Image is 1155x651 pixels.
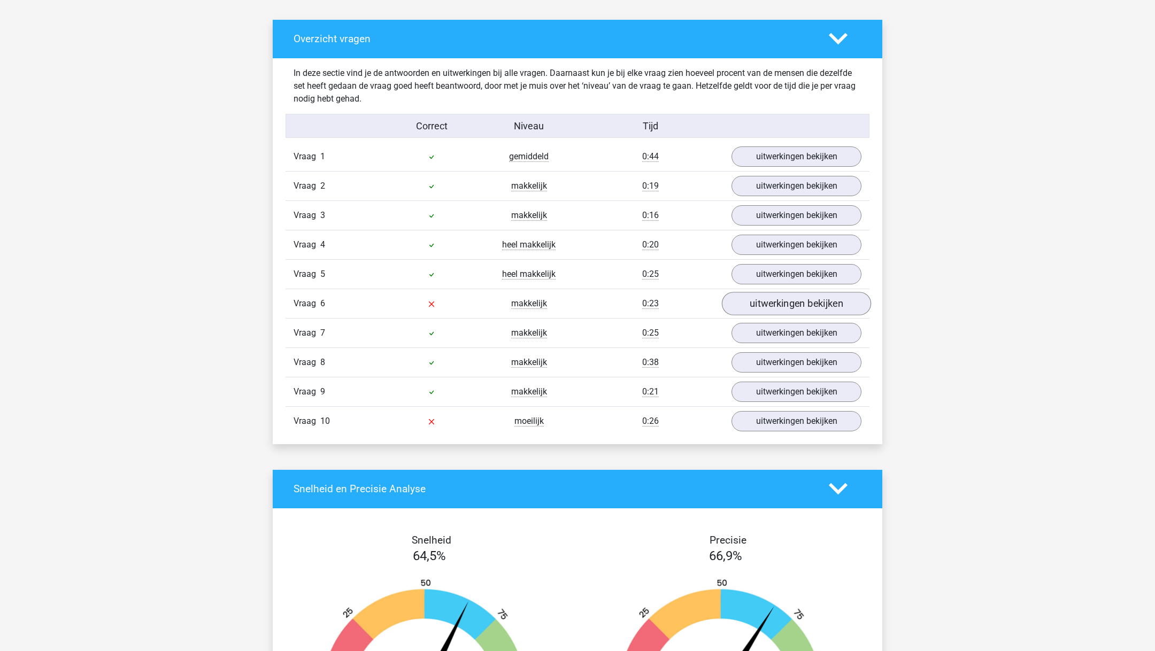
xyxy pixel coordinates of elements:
[294,415,320,428] span: Vraag
[642,239,659,250] span: 0:20
[320,357,325,367] span: 8
[511,357,547,368] span: makkelijk
[731,146,861,167] a: uitwerkingen bekijken
[722,292,871,315] a: uitwerkingen bekijken
[642,328,659,338] span: 0:25
[731,411,861,431] a: uitwerkingen bekijken
[731,264,861,284] a: uitwerkingen bekijken
[642,210,659,221] span: 0:16
[480,119,577,133] div: Niveau
[731,323,861,343] a: uitwerkingen bekijken
[511,210,547,221] span: makkelijk
[642,357,659,368] span: 0:38
[731,352,861,373] a: uitwerkingen bekijken
[577,119,723,133] div: Tijd
[294,297,320,310] span: Vraag
[320,239,325,250] span: 4
[514,416,544,427] span: moeilijk
[286,67,869,105] div: In deze sectie vind je de antwoorden en uitwerkingen bij alle vragen. Daarnaast kun je bij elke v...
[731,235,861,255] a: uitwerkingen bekijken
[731,176,861,196] a: uitwerkingen bekijken
[709,548,742,563] span: 66,9%
[294,209,320,222] span: Vraag
[294,238,320,251] span: Vraag
[642,181,659,191] span: 0:19
[294,268,320,281] span: Vraag
[320,416,330,426] span: 10
[642,416,659,427] span: 0:26
[731,382,861,402] a: uitwerkingen bekijken
[294,150,320,163] span: Vraag
[642,269,659,280] span: 0:25
[511,298,547,309] span: makkelijk
[320,328,325,338] span: 7
[294,180,320,192] span: Vraag
[642,298,659,309] span: 0:23
[320,210,325,220] span: 3
[320,298,325,308] span: 6
[294,483,813,495] h4: Snelheid en Precisie Analyse
[731,205,861,226] a: uitwerkingen bekijken
[294,385,320,398] span: Vraag
[502,239,556,250] span: heel makkelijk
[509,151,549,162] span: gemiddeld
[511,386,547,397] span: makkelijk
[294,356,320,369] span: Vraag
[502,269,556,280] span: heel makkelijk
[320,181,325,191] span: 2
[320,269,325,279] span: 5
[294,33,813,45] h4: Overzicht vragen
[511,181,547,191] span: makkelijk
[294,327,320,339] span: Vraag
[642,151,659,162] span: 0:44
[642,386,659,397] span: 0:21
[383,119,481,133] div: Correct
[320,386,325,397] span: 9
[511,328,547,338] span: makkelijk
[413,548,446,563] span: 64,5%
[320,151,325,161] span: 1
[590,534,866,546] h4: Precisie
[294,534,569,546] h4: Snelheid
